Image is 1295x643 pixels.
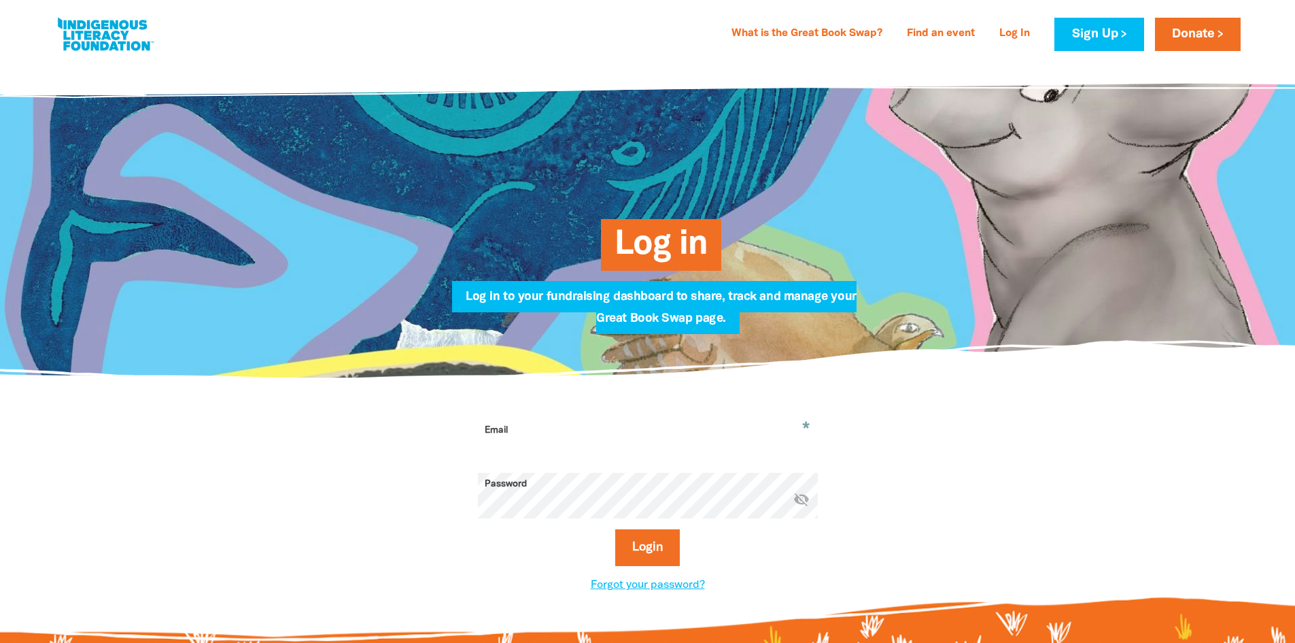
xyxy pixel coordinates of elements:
a: Sign Up [1054,18,1143,51]
span: Log in to your fundraising dashboard to share, track and manage your Great Book Swap page. [466,291,856,334]
a: What is the Great Book Swap? [723,23,891,45]
a: Log In [991,23,1038,45]
button: visibility_off [793,491,810,510]
a: Find an event [899,23,983,45]
i: Hide password [793,491,810,508]
a: Donate [1155,18,1241,51]
a: Forgot your password? [591,580,705,590]
span: Log in [615,229,708,271]
button: Login [615,529,680,566]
